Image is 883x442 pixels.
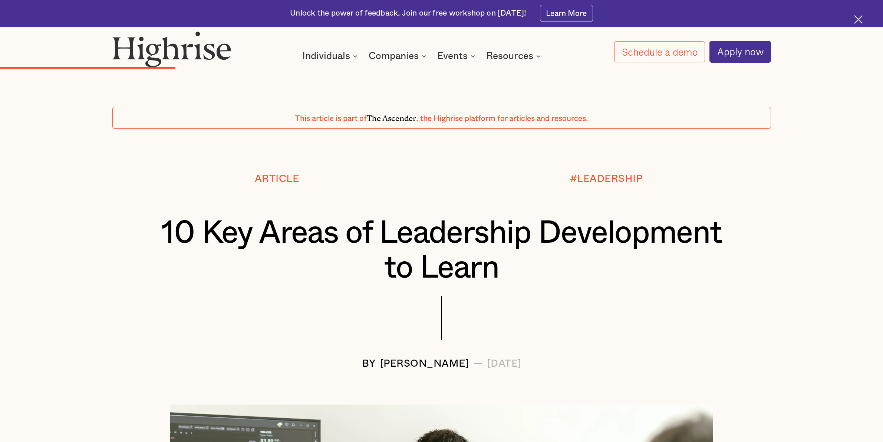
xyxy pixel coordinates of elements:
div: Resources [486,52,533,60]
img: Cross icon [854,15,863,24]
div: #LEADERSHIP [570,173,643,184]
div: Events [437,52,477,60]
div: [PERSON_NAME] [380,358,469,369]
div: Resources [486,52,543,60]
div: Companies [369,52,428,60]
div: Events [437,52,468,60]
div: Article [255,173,299,184]
div: BY [362,358,376,369]
span: This article is part of [295,115,367,122]
div: Unlock the power of feedback. Join our free workshop on [DATE]! [290,8,526,19]
span: , the Highrise platform for articles and resources. [416,115,588,122]
div: Individuals [302,52,350,60]
span: The Ascender [367,112,416,121]
a: Apply now [709,41,771,62]
a: Learn More [540,5,593,22]
div: Companies [369,52,419,60]
div: — [473,358,483,369]
div: Individuals [302,52,360,60]
img: Highrise logo [112,31,231,67]
h1: 10 Key Areas of Leadership Development to Learn [146,216,737,285]
a: Schedule a demo [614,41,705,63]
div: [DATE] [487,358,521,369]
